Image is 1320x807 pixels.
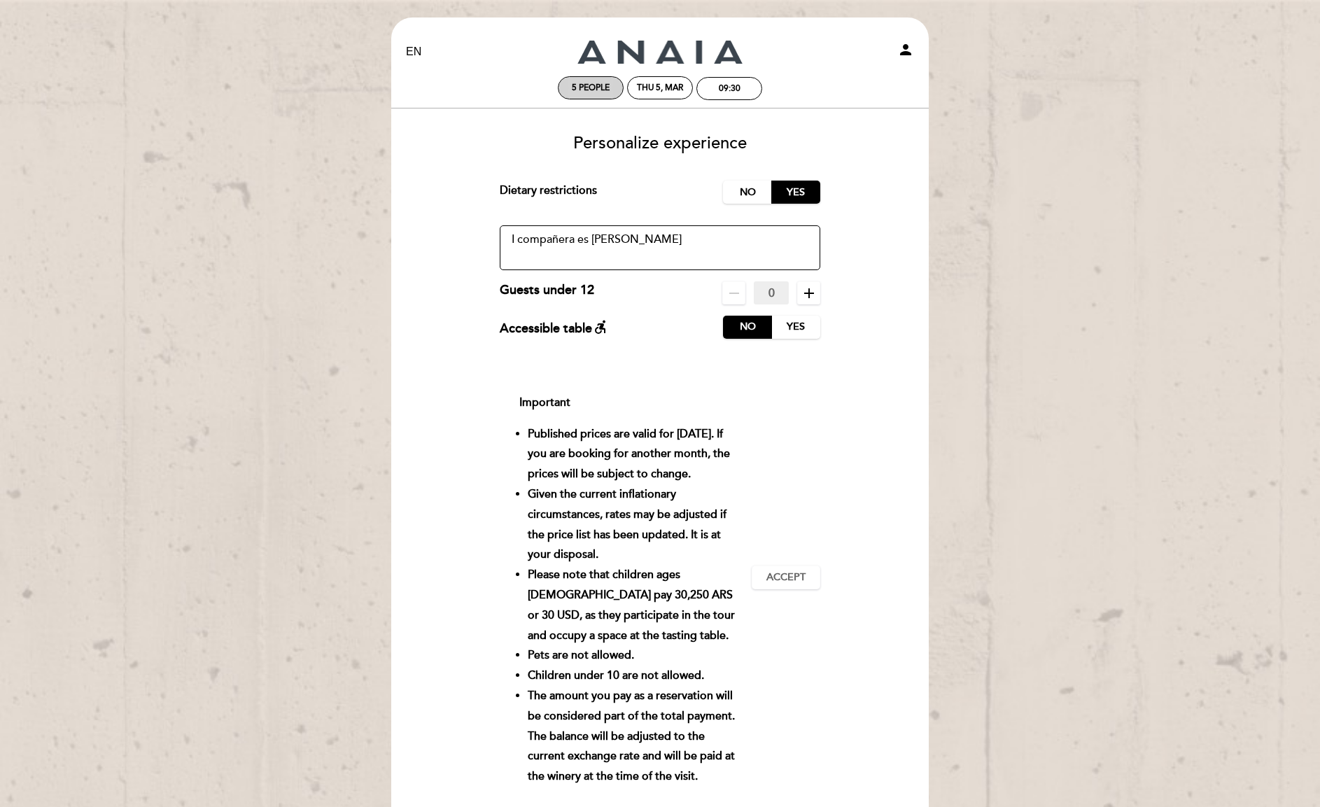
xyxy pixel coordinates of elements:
div: 09:30 [719,83,740,94]
a: Bodega Anaia [573,33,747,71]
div: Accessible table [500,316,609,339]
strong: Important [519,395,570,409]
label: No [723,316,772,339]
span: Accept [766,570,806,585]
div: Guests under 12 [500,281,594,304]
li: Published prices are valid for [DATE]. If you are booking for another month, the prices will be s... [528,424,741,484]
button: Accept [752,566,820,589]
li: Pets are not allowed. [528,645,741,666]
i: person [897,41,914,58]
span: Personalize experience [573,133,747,153]
div: Thu 5, Mar [637,83,683,93]
i: accessible_forward [592,318,609,335]
i: add [801,285,817,302]
span: 5 people [572,83,610,93]
i: remove [726,285,743,302]
li: Please note that children ages [DEMOGRAPHIC_DATA] pay 30,250 ARS or 30 USD, as they participate i... [528,565,741,645]
label: Yes [771,181,820,204]
div: Dietary restrictions [500,181,724,204]
li: Children under 10 are not allowed. [528,666,741,686]
button: person [897,41,914,63]
label: Yes [771,316,820,339]
li: The amount you pay as a reservation will be considered part of the total payment. The balance wil... [528,686,741,787]
li: Given the current inflationary circumstances, rates may be adjusted if the price list has been up... [528,484,741,565]
label: No [723,181,772,204]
